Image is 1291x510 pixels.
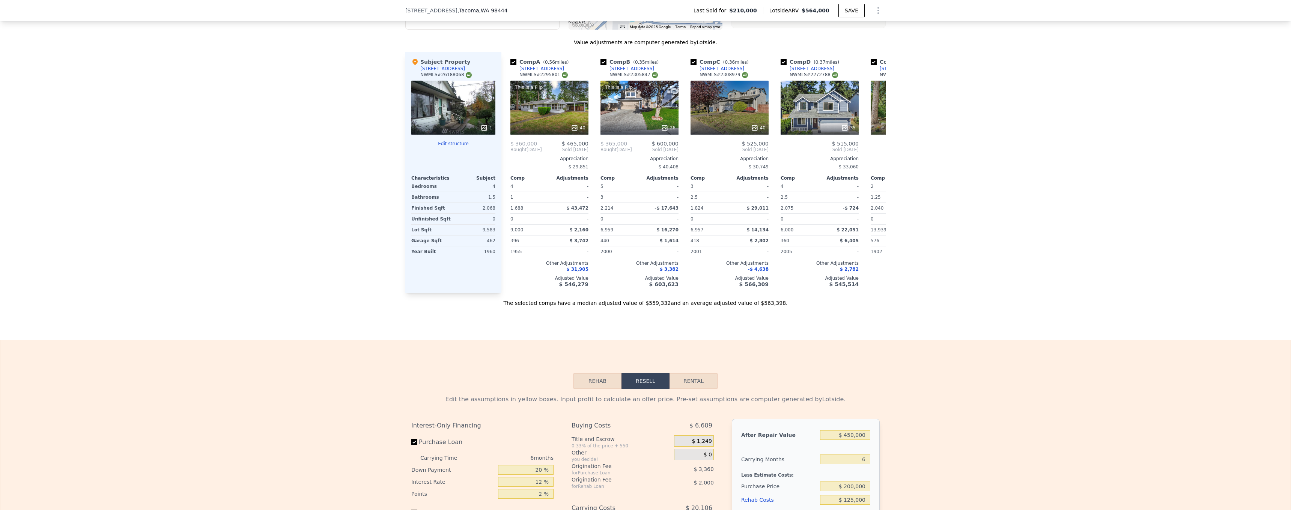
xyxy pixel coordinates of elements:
div: Year Built [411,246,452,257]
div: - [641,192,679,202]
span: $ 546,279 [559,281,588,287]
div: Down Payment [411,464,495,476]
span: 0.36 [725,60,735,65]
div: Comp [781,175,820,181]
span: $ 566,309 [739,281,769,287]
span: 4 [510,184,513,189]
span: 360 [781,238,789,243]
div: Title and Escrow [572,435,671,443]
div: Comp C [691,58,752,66]
div: - [731,214,769,224]
span: Last Sold for [694,7,730,14]
div: After Repair Value [741,428,817,442]
span: 0.35 [635,60,645,65]
div: Value adjustments are computer generated by Lotside . [405,39,886,46]
div: 0 [455,214,495,224]
div: 2.5 [691,192,728,202]
div: Adjusted Value [510,275,588,281]
span: $ 43,472 [566,205,588,211]
div: This is a Flip [513,84,544,91]
span: $ 465,000 [562,141,588,147]
span: $ 3,360 [694,466,713,472]
div: - [821,192,859,202]
div: Other [572,449,671,456]
span: $ 2,802 [750,238,769,243]
div: Adjustments [730,175,769,181]
div: 1.5 [455,192,495,202]
div: [STREET_ADDRESS] [519,66,564,72]
span: $ 40,408 [659,164,679,169]
div: 2005 [781,246,818,257]
div: Comp B [600,58,662,66]
div: Appreciation [871,156,949,162]
div: NWMLS # 2305847 [609,72,658,78]
div: Bathrooms [411,192,452,202]
div: [STREET_ADDRESS] [700,66,744,72]
div: NWMLS # 26188068 [420,72,472,78]
span: 440 [600,238,609,243]
div: Interest-Only Financing [411,419,554,432]
span: 0 [781,216,784,222]
div: Interest Rate [411,476,495,488]
span: $ 6,405 [840,238,859,243]
span: $ 360,000 [510,141,537,147]
div: 9,583 [455,225,495,235]
div: for Rehab Loan [572,483,655,489]
div: 1955 [510,246,548,257]
span: 2,075 [781,205,793,211]
div: 2.5 [781,192,818,202]
div: - [551,181,588,192]
span: Sold [DATE] [632,147,679,153]
div: - [731,181,769,192]
span: $ 1,249 [692,438,712,445]
span: $ 603,623 [649,281,679,287]
div: Other Adjustments [691,260,769,266]
div: 1 [480,124,492,132]
span: $ 1,614 [660,238,679,243]
div: Adjustments [820,175,859,181]
span: Sold [DATE] [781,147,859,153]
span: 6,959 [600,227,613,232]
span: 1,688 [510,205,523,211]
span: 6,957 [691,227,703,232]
span: $ 545,514 [829,281,859,287]
div: 40 [571,124,585,132]
div: Unfinished Sqft [411,214,452,224]
span: $ 31,905 [566,267,588,272]
div: - [731,246,769,257]
div: Comp [871,175,910,181]
span: 4 [781,184,784,189]
span: , Tacoma [457,7,508,14]
span: 1,824 [691,205,703,211]
div: Appreciation [781,156,859,162]
a: Terms (opens in new tab) [675,25,686,29]
div: Comp [510,175,549,181]
div: Other Adjustments [781,260,859,266]
div: [DATE] [510,147,542,153]
div: Points [411,488,495,500]
div: Subject [453,175,495,181]
span: 396 [510,238,519,243]
span: ( miles) [540,60,572,65]
img: NWMLS Logo [832,72,838,78]
div: 1 [510,192,548,202]
span: 2,214 [600,205,613,211]
button: Resell [621,373,670,389]
a: [STREET_ADDRESS] [781,66,834,72]
div: - [641,181,679,192]
div: 35 [841,124,856,132]
div: NWMLS # 2308979 [700,72,748,78]
span: 0 [600,216,603,222]
span: $ 515,000 [832,141,859,147]
div: Lot Sqft [411,225,452,235]
div: Adjustments [549,175,588,181]
span: 0 [691,216,694,222]
span: [STREET_ADDRESS] [405,7,457,14]
div: Origination Fee [572,462,655,470]
div: NWMLS # 2295801 [519,72,568,78]
div: Purchase Price [741,480,817,493]
div: Adjusted Value [781,275,859,281]
div: Bedrooms [411,181,452,192]
span: $564,000 [802,7,829,13]
div: [STREET_ADDRESS] [609,66,654,72]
